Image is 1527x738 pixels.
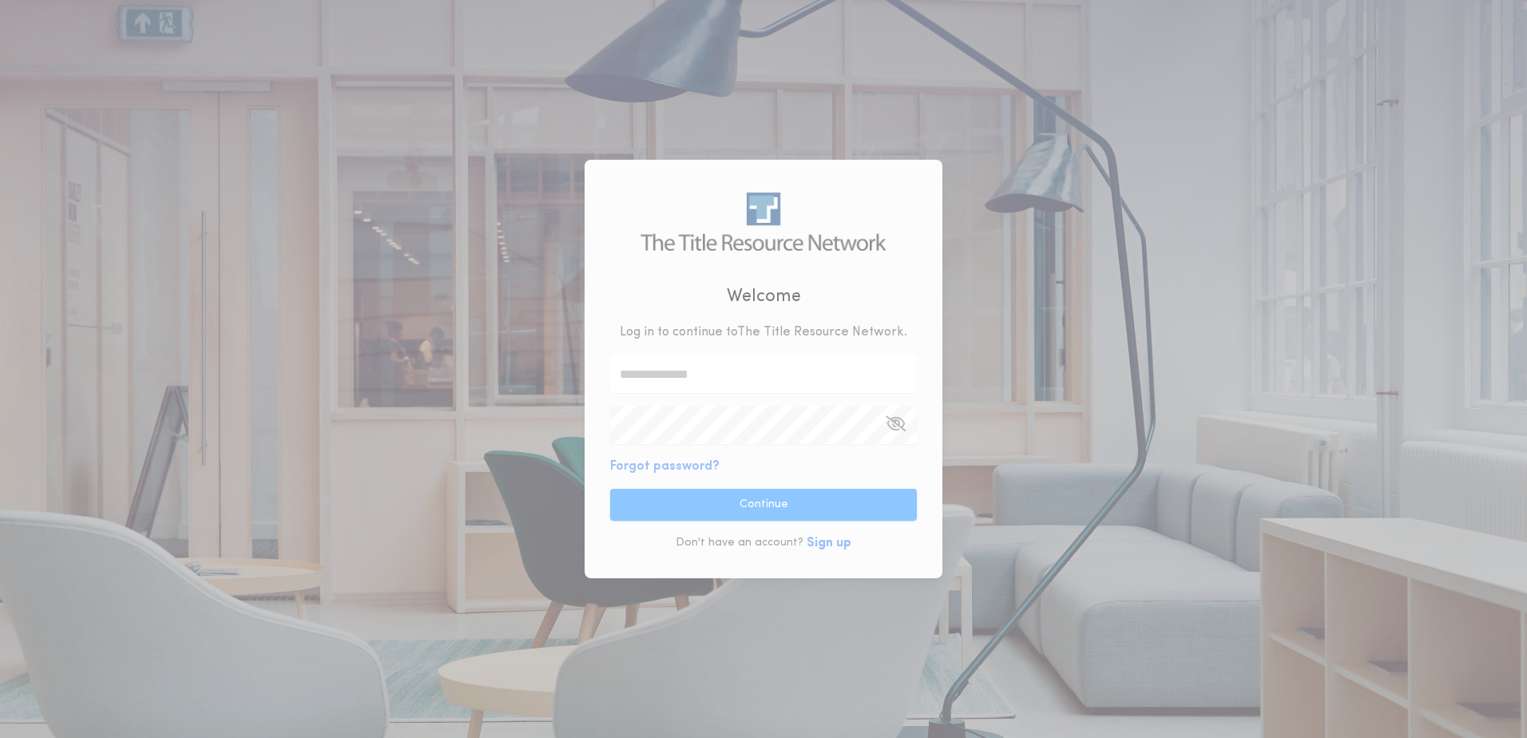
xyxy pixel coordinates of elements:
[610,489,917,521] button: Continue
[610,457,720,476] button: Forgot password?
[807,534,851,553] button: Sign up
[676,535,803,551] p: Don't have an account?
[727,284,801,310] h2: Welcome
[620,323,907,342] p: Log in to continue to The Title Resource Network .
[641,192,886,251] img: logo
